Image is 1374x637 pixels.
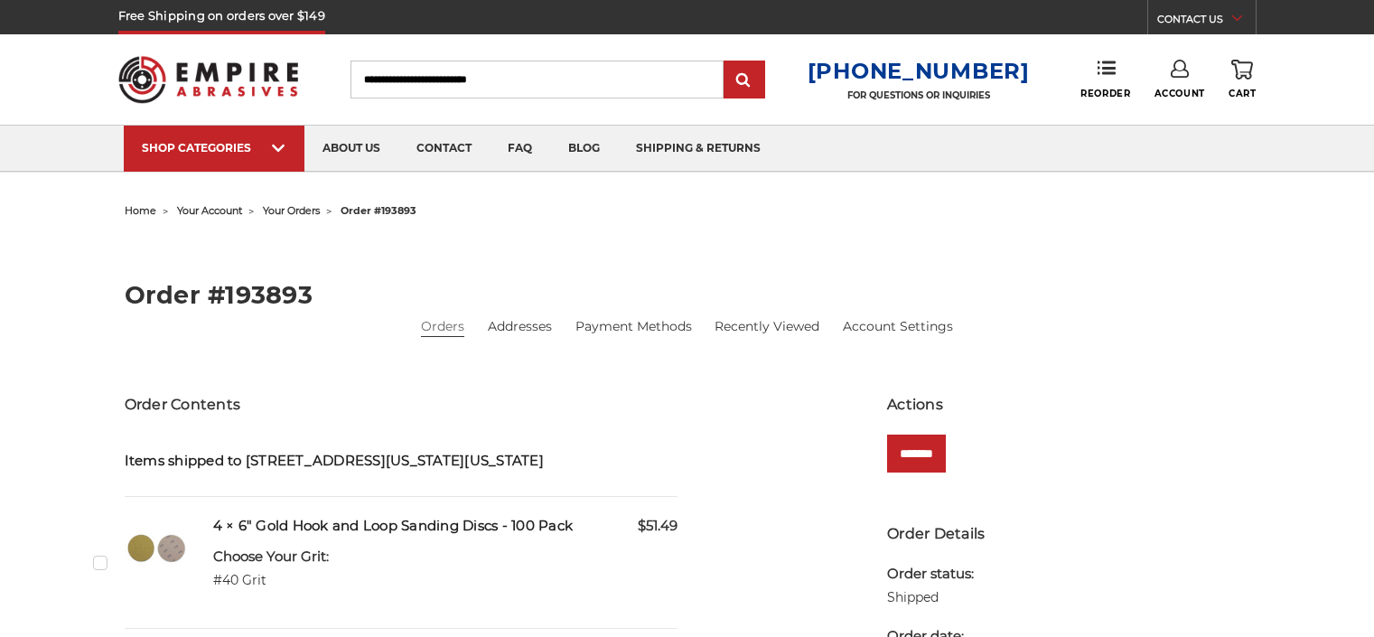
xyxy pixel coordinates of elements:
[125,204,156,217] a: home
[808,89,1030,101] p: FOR QUESTIONS OR INQUIRIES
[490,126,550,172] a: faq
[1080,88,1130,99] span: Reorder
[887,394,1249,416] h3: Actions
[125,451,678,472] h5: Items shipped to [STREET_ADDRESS][US_STATE][US_STATE]
[304,126,398,172] a: about us
[142,141,286,155] div: SHOP CATEGORIES
[808,58,1030,84] a: [PHONE_NUMBER]
[1157,9,1256,34] a: CONTACT US
[618,126,779,172] a: shipping & returns
[488,317,552,336] a: Addresses
[118,44,299,115] img: Empire Abrasives
[213,571,329,590] dd: #40 Grit
[213,547,329,567] dt: Choose Your Grit:
[125,283,1250,307] h2: Order #193893
[575,317,692,336] a: Payment Methods
[421,317,464,336] a: Orders
[843,317,953,336] a: Account Settings
[1229,88,1256,99] span: Cart
[1229,60,1256,99] a: Cart
[638,516,678,537] span: $51.49
[887,588,1010,607] dd: Shipped
[177,204,242,217] a: your account
[213,516,678,537] h5: 4 × 6" Gold Hook and Loop Sanding Discs - 100 Pack
[715,317,819,336] a: Recently Viewed
[726,62,762,98] input: Submit
[887,564,1010,585] dt: Order status:
[550,126,618,172] a: blog
[125,394,678,416] h3: Order Contents
[1080,60,1130,98] a: Reorder
[887,523,1249,545] h3: Order Details
[125,516,188,579] img: 6" inch hook & loop disc
[1154,88,1205,99] span: Account
[398,126,490,172] a: contact
[341,204,416,217] span: order #193893
[263,204,320,217] a: your orders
